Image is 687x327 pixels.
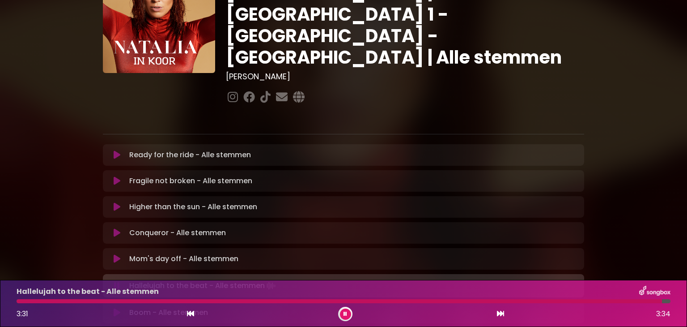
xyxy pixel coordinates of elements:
span: 3:34 [656,309,670,319]
img: songbox-logo-white.png [639,286,670,297]
p: Mom's day off - Alle stemmen [129,254,238,264]
p: Fragile not broken - Alle stemmen [129,176,252,186]
span: 3:31 [17,309,28,319]
h3: [PERSON_NAME] [226,72,584,82]
p: Higher than the sun - Alle stemmen [129,202,257,212]
p: Hallelujah to the beat - Alle stemmen [129,280,277,292]
p: Ready for the ride - Alle stemmen [129,150,251,160]
img: waveform4.gif [265,280,277,292]
p: Hallelujah to the beat - Alle stemmen [17,286,159,297]
p: Conqueror - Alle stemmen [129,228,226,238]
